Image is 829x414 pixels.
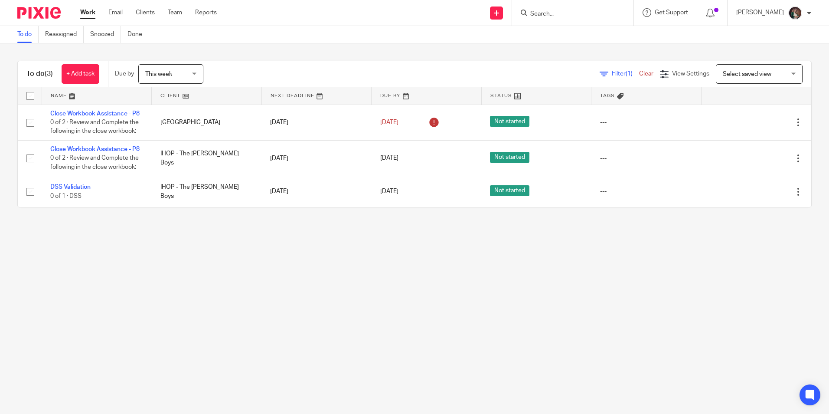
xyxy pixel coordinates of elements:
a: Email [108,8,123,17]
td: IHOP - The [PERSON_NAME] Boys [152,176,262,207]
a: To do [17,26,39,43]
a: Clear [639,71,653,77]
span: 0 of 2 · Review and Complete the following in the close workbook: [50,119,139,135]
span: [DATE] [380,155,398,161]
a: Done [127,26,149,43]
span: Not started [490,152,529,163]
a: Close Workbook Assistance - P8 [50,111,140,117]
a: + Add task [62,64,99,84]
input: Search [529,10,607,18]
div: --- [600,187,693,196]
td: [DATE] [261,176,372,207]
a: Snoozed [90,26,121,43]
a: Reports [195,8,217,17]
span: Not started [490,185,529,196]
span: Select saved view [723,71,771,77]
span: 0 of 2 · Review and Complete the following in the close workbook: [50,155,139,171]
a: Team [168,8,182,17]
td: [DATE] [261,140,372,176]
span: [DATE] [380,119,398,125]
span: (1) [626,71,633,77]
a: Clients [136,8,155,17]
a: Reassigned [45,26,84,43]
a: DSS Validation [50,184,91,190]
td: [GEOGRAPHIC_DATA] [152,105,262,140]
span: View Settings [672,71,709,77]
a: Close Workbook Assistance - P8 [50,146,140,152]
h1: To do [26,69,53,79]
span: [DATE] [380,189,398,195]
span: Tags [600,93,615,98]
p: Due by [115,69,134,78]
div: --- [600,118,693,127]
span: Filter [612,71,639,77]
p: [PERSON_NAME] [736,8,784,17]
img: Profile%20picture%20JUS.JPG [788,6,802,20]
a: Work [80,8,95,17]
div: --- [600,154,693,163]
span: This week [145,71,172,77]
span: Not started [490,116,529,127]
td: IHOP - The [PERSON_NAME] Boys [152,140,262,176]
img: Pixie [17,7,61,19]
span: Get Support [655,10,688,16]
td: [DATE] [261,105,372,140]
span: 0 of 1 · DSS [50,193,82,199]
span: (3) [45,70,53,77]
